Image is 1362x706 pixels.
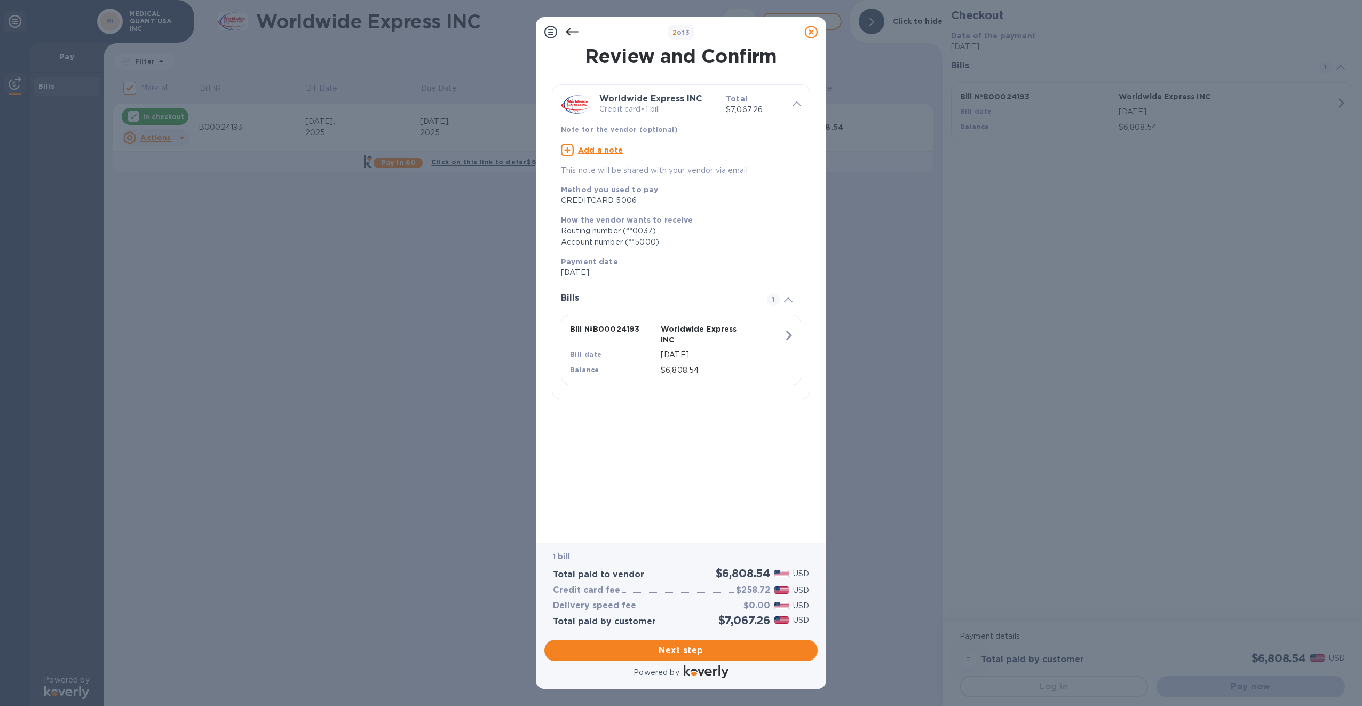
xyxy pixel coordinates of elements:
h2: $7,067.26 [718,614,770,627]
p: USD [793,600,809,611]
b: Payment date [561,257,618,266]
b: Worldwide Express INC [599,93,702,104]
img: Logo [684,665,728,678]
span: Next step [553,644,809,657]
div: Routing number (**0037) [561,225,793,237]
p: $6,808.54 [661,365,783,376]
p: [DATE] [561,267,793,278]
b: of 3 [672,28,690,36]
b: Balance [570,366,599,374]
p: USD [793,568,809,579]
p: Powered by [634,667,679,678]
h2: $6,808.54 [716,567,770,580]
button: Next step [544,640,818,661]
h1: Review and Confirm [550,45,812,67]
div: CREDITCARD 5006 [561,195,793,206]
span: 1 [767,293,780,306]
p: This note will be shared with your vendor via email [561,165,801,176]
img: USD [774,616,789,624]
div: Account number (**5000) [561,237,793,248]
b: 1 bill [553,552,570,561]
h3: $0.00 [743,601,770,611]
h3: Total paid to vendor [553,570,644,580]
h3: Delivery speed fee [553,601,636,611]
b: Note for the vendor (optional) [561,125,678,134]
button: Bill №B00024193Worldwide Express INCBill date[DATE]Balance$6,808.54 [561,315,801,385]
b: Bill date [570,350,602,358]
img: USD [774,586,789,594]
p: USD [793,615,809,626]
b: How the vendor wants to receive [561,216,693,224]
h3: Credit card fee [553,585,620,595]
u: Add a note [578,146,623,154]
p: USD [793,585,809,596]
p: Credit card • 1 bill [599,104,717,115]
h3: Total paid by customer [553,617,656,627]
b: Method you used to pay [561,185,658,194]
p: $7,067.26 [726,104,784,115]
p: [DATE] [661,349,783,360]
img: USD [774,602,789,609]
b: Total [726,95,747,103]
h3: $258.72 [736,585,770,595]
span: 2 [672,28,677,36]
p: Worldwide Express INC [661,324,747,345]
h3: Bills [561,293,754,303]
img: USD [774,570,789,577]
p: Bill № B00024193 [570,324,656,334]
div: Worldwide Express INCCredit card•1 billTotal$7,067.26Note for the vendor (optional)Add a noteThis... [561,93,801,176]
